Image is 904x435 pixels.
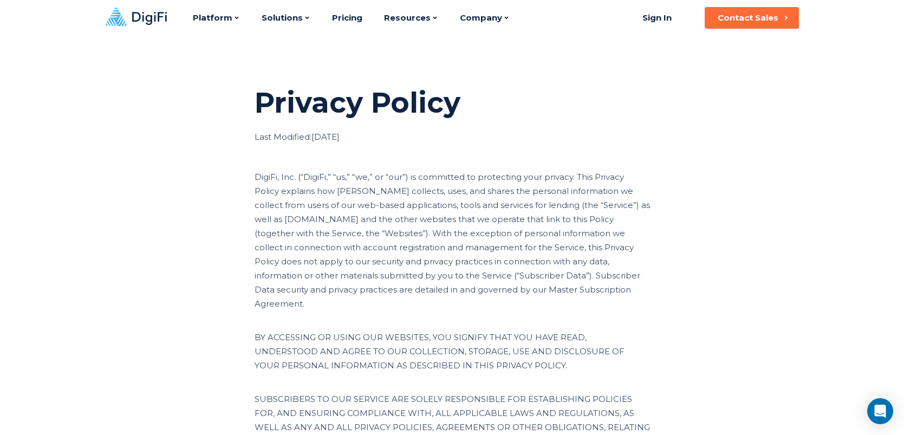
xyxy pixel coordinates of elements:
div: Open Intercom Messenger [867,398,893,424]
div: Last Modified: [DATE] [255,130,650,144]
button: Contact Sales [705,7,799,29]
div: BY ACCESSING OR USING OUR WEBSITES, YOU SIGNIFY THAT YOU HAVE READ, UNDERSTOOD AND AGREE TO OUR C... [255,330,650,373]
div: Contact Sales [718,12,778,23]
a: Sign In [629,7,685,29]
div: Privacy Policy [255,87,650,119]
div: DigiFi, Inc. (“DigiFi,” “us,” “we,” or “our”) is committed to protecting your privacy. This Priva... [255,170,650,311]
